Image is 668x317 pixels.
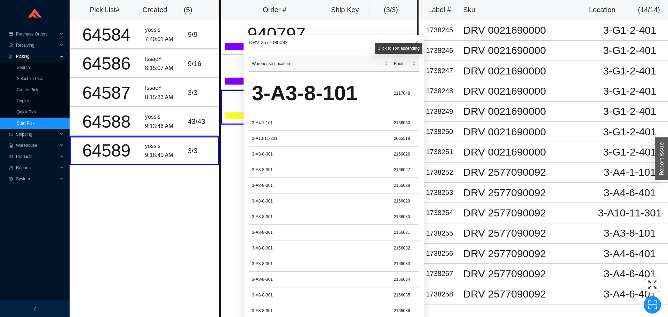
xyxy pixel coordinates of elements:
[391,240,419,256] td: 2166032
[252,307,388,314] div: 3-A8-8-301
[594,106,665,117] div: 3-G1-2-401
[421,167,458,178] div: 1738252
[463,25,589,35] div: DRV 0021690000
[16,51,58,62] span: Picking
[225,112,328,119] div: Ground
[145,35,182,44] div: 7:40:01 AM
[145,122,182,131] div: 9:13:46 AM
[73,142,140,159] div: 64589
[252,245,388,252] div: 3-A8-8-301
[421,207,458,219] div: 1738254
[252,76,388,111] div: 3-A3-8-101
[17,65,30,70] a: Search
[145,112,182,122] div: yossis
[594,167,665,177] div: 3-A4-1-101
[463,188,589,198] div: DRV 2577090092
[252,276,388,283] div: 3-A8-8-301
[252,182,388,189] div: 3-A8-8-301
[252,60,383,67] span: Warehouse Location
[463,228,589,238] div: DRV 2577090092
[145,93,182,102] div: 8:15:33 AM
[421,85,458,97] div: 1738248
[391,209,419,225] td: 2166030
[225,43,328,50] div: LTL
[594,228,665,238] div: 3-A3-8-101
[252,198,388,205] div: 3-A8-8-301
[463,45,589,56] div: DRV 0021690000
[421,268,458,279] div: 1738257
[16,140,58,151] span: Warehouse
[421,146,458,158] div: 1738251
[225,78,328,85] div: LTL
[16,29,58,40] span: Purchase Orders
[391,146,419,162] td: 2166026
[375,43,422,54] div: Click to sort ascending
[391,287,419,303] td: 2166035
[638,4,660,16] div: ( 14 / 14 )
[17,110,37,114] a: Quick Pick
[421,228,458,239] div: 1738255
[188,145,215,157] div: 3 / 3
[644,296,661,314] button: scan
[8,177,13,181] span: setting
[16,129,58,140] span: Shipping
[145,151,182,160] div: 9:18:40 AM
[594,147,665,157] div: 3-G1-2-401
[73,26,140,43] div: 64584
[249,39,419,46] div: DRV 2577090092
[391,72,419,115] td: 2117048
[249,56,391,72] th: Warehouse Location sortable
[17,98,30,103] a: Unpick
[145,55,182,64] div: IssacY
[463,248,589,259] div: DRV 2577090092
[463,269,589,279] div: DRV 2577090092
[594,208,665,218] div: 3-A10-11-301
[17,76,43,81] a: Select To Pick
[594,188,665,198] div: 3-A4-6-401
[145,142,182,151] div: yossis
[188,58,215,70] div: 9 / 16
[252,229,388,236] div: 3-A8-8-301
[225,25,328,43] div: 940797
[463,127,589,137] div: DRV 0021690000
[394,60,411,67] span: Box#
[594,66,665,76] div: 3-G1-2-401
[391,272,419,287] td: 2166034
[73,84,140,102] div: 64587
[391,225,419,240] td: 2166031
[252,213,388,220] div: 3-A8-8-301
[252,135,388,142] div: 3-A10-11-301
[252,260,388,267] div: 3-A8-8-301
[391,56,419,72] th: Box# sortable
[463,147,589,157] div: DRV 0021690000
[421,45,458,56] div: 1738246
[644,279,661,290] span: fullscreen
[17,121,34,126] a: Start Pick
[594,289,665,299] div: 3-A4-6-401
[463,86,589,96] div: DRV 0021690000
[188,116,215,127] div: 43 / 43
[421,65,458,77] div: 1738247
[373,4,409,16] div: ( 3 / 3 )
[391,193,419,209] td: 2166029
[594,86,665,96] div: 3-G1-2-401
[594,269,665,279] div: 3-A4-6-401
[463,106,589,117] div: DRV 0021690000
[225,95,328,112] div: 892529
[145,25,182,35] div: yossis
[73,55,140,72] div: 64586
[225,60,328,78] div: 941442
[644,276,661,293] button: fullscreen
[16,151,58,162] span: Products
[594,248,665,259] div: 3-A4-6-401
[188,87,215,98] div: 3 / 3
[589,4,615,16] div: Location
[409,35,424,50] button: Close
[463,208,589,218] div: DRV 2577090092
[463,167,589,177] div: DRV 2577090092
[594,25,665,35] div: 3-G1-2-401
[421,106,458,117] div: 1738249
[463,289,589,299] div: DRV 2577090092
[16,162,58,173] span: Reports
[421,187,458,198] div: 1738253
